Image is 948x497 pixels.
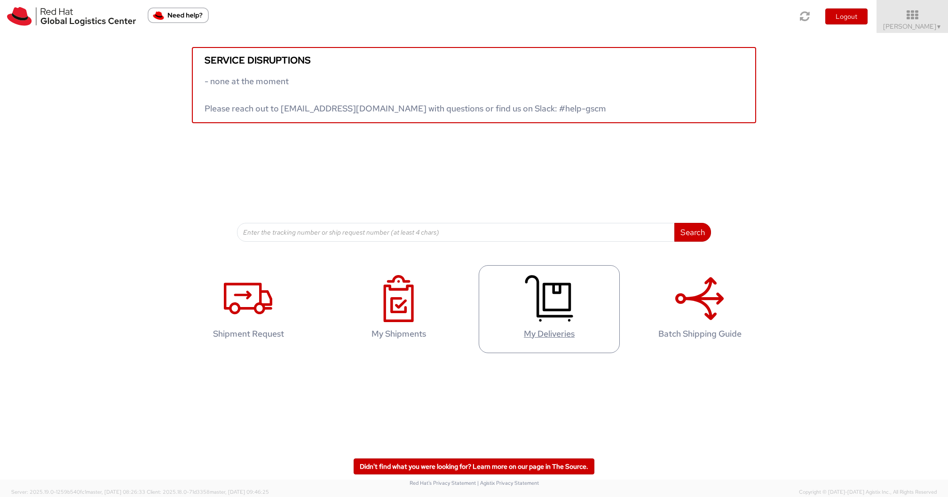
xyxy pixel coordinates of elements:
[86,489,145,495] span: master, [DATE] 08:26:33
[338,329,459,339] h4: My Shipments
[825,8,868,24] button: Logout
[178,265,319,353] a: Shipment Request
[188,329,309,339] h4: Shipment Request
[328,265,469,353] a: My Shipments
[799,489,937,496] span: Copyright © [DATE]-[DATE] Agistix Inc., All Rights Reserved
[479,265,620,353] a: My Deliveries
[674,223,711,242] button: Search
[192,47,756,123] a: Service disruptions - none at the moment Please reach out to [EMAIL_ADDRESS][DOMAIN_NAME] with qu...
[883,22,942,31] span: [PERSON_NAME]
[11,489,145,495] span: Server: 2025.19.0-1259b540fc1
[639,329,760,339] h4: Batch Shipping Guide
[205,55,743,65] h5: Service disruptions
[629,265,770,353] a: Batch Shipping Guide
[936,23,942,31] span: ▼
[205,76,606,114] span: - none at the moment Please reach out to [EMAIL_ADDRESS][DOMAIN_NAME] with questions or find us o...
[477,480,539,486] a: | Agistix Privacy Statement
[210,489,269,495] span: master, [DATE] 09:46:25
[148,8,209,23] button: Need help?
[237,223,675,242] input: Enter the tracking number or ship request number (at least 4 chars)
[7,7,136,26] img: rh-logistics-00dfa346123c4ec078e1.svg
[147,489,269,495] span: Client: 2025.18.0-71d3358
[489,329,610,339] h4: My Deliveries
[410,480,476,486] a: Red Hat's Privacy Statement
[354,458,594,474] a: Didn't find what you were looking for? Learn more on our page in The Source.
